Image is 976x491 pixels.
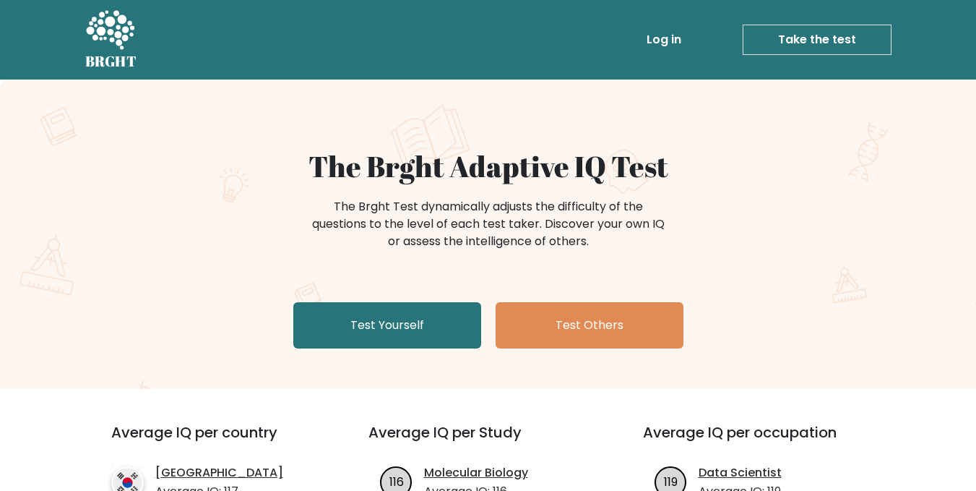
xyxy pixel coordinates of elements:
a: [GEOGRAPHIC_DATA] [155,464,283,482]
a: Test Others [496,302,683,349]
a: Test Yourself [293,302,481,349]
a: Log in [641,25,687,54]
a: BRGHT [85,6,137,74]
h1: The Brght Adaptive IQ Test [136,149,841,184]
text: 119 [664,473,678,490]
h3: Average IQ per Study [368,424,608,458]
h5: BRGHT [85,53,137,70]
text: 116 [389,473,403,490]
h3: Average IQ per country [111,424,316,458]
div: The Brght Test dynamically adjusts the difficulty of the questions to the level of each test take... [308,198,669,250]
a: Data Scientist [699,464,782,482]
h3: Average IQ per occupation [643,424,883,458]
a: Take the test [743,25,891,55]
a: Molecular Biology [424,464,528,482]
